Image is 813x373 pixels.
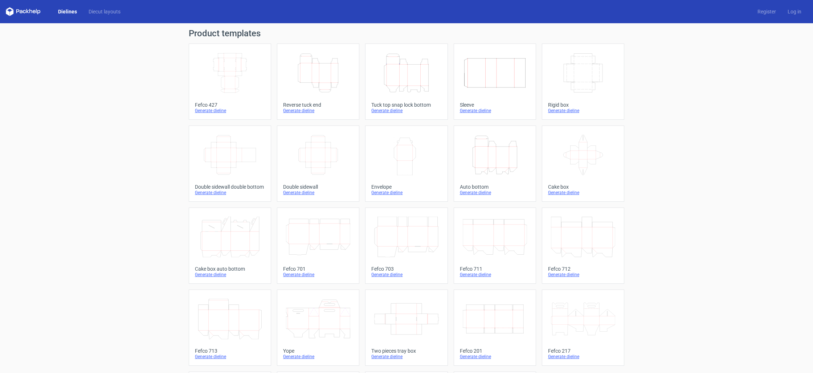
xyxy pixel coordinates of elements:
div: Rigid box [548,102,618,108]
div: Generate dieline [371,272,441,278]
div: Generate dieline [283,190,353,196]
a: Fefco 712Generate dieline [542,208,624,284]
div: Fefco 427 [195,102,265,108]
a: Double sidewall double bottomGenerate dieline [189,126,271,202]
div: Generate dieline [283,272,353,278]
a: Diecut layouts [83,8,126,15]
div: Tuck top snap lock bottom [371,102,441,108]
div: Two pieces tray box [371,348,441,354]
div: Cake box auto bottom [195,266,265,272]
div: Generate dieline [460,272,530,278]
div: Generate dieline [371,354,441,360]
a: Cake boxGenerate dieline [542,126,624,202]
a: Log in [782,8,807,15]
div: Fefco 713 [195,348,265,354]
div: Generate dieline [548,354,618,360]
div: Generate dieline [460,190,530,196]
a: Fefco 201Generate dieline [454,290,536,366]
div: Fefco 201 [460,348,530,354]
a: Fefco 217Generate dieline [542,290,624,366]
a: Fefco 703Generate dieline [365,208,448,284]
div: Reverse tuck end [283,102,353,108]
a: Tuck top snap lock bottomGenerate dieline [365,44,448,120]
div: Generate dieline [283,354,353,360]
div: Fefco 711 [460,266,530,272]
div: Generate dieline [195,272,265,278]
div: Fefco 703 [371,266,441,272]
div: Generate dieline [195,354,265,360]
a: Double sidewallGenerate dieline [277,126,359,202]
a: Register [752,8,782,15]
div: Fefco 217 [548,348,618,354]
a: Rigid boxGenerate dieline [542,44,624,120]
div: Generate dieline [460,108,530,114]
a: Fefco 711Generate dieline [454,208,536,284]
div: Generate dieline [548,272,618,278]
div: Generate dieline [283,108,353,114]
a: SleeveGenerate dieline [454,44,536,120]
div: Generate dieline [548,190,618,196]
a: Fefco 701Generate dieline [277,208,359,284]
a: Dielines [52,8,83,15]
div: Envelope [371,184,441,190]
a: Fefco 427Generate dieline [189,44,271,120]
div: Fefco 712 [548,266,618,272]
div: Sleeve [460,102,530,108]
div: Generate dieline [460,354,530,360]
a: Auto bottomGenerate dieline [454,126,536,202]
div: Generate dieline [548,108,618,114]
div: Generate dieline [195,108,265,114]
a: Two pieces tray boxGenerate dieline [365,290,448,366]
div: Generate dieline [195,190,265,196]
h1: Product templates [189,29,624,38]
div: Fefco 701 [283,266,353,272]
div: Generate dieline [371,108,441,114]
div: Auto bottom [460,184,530,190]
div: Generate dieline [371,190,441,196]
div: Yope [283,348,353,354]
div: Cake box [548,184,618,190]
div: Double sidewall double bottom [195,184,265,190]
div: Double sidewall [283,184,353,190]
a: Fefco 713Generate dieline [189,290,271,366]
a: EnvelopeGenerate dieline [365,126,448,202]
a: Cake box auto bottomGenerate dieline [189,208,271,284]
a: YopeGenerate dieline [277,290,359,366]
a: Reverse tuck endGenerate dieline [277,44,359,120]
